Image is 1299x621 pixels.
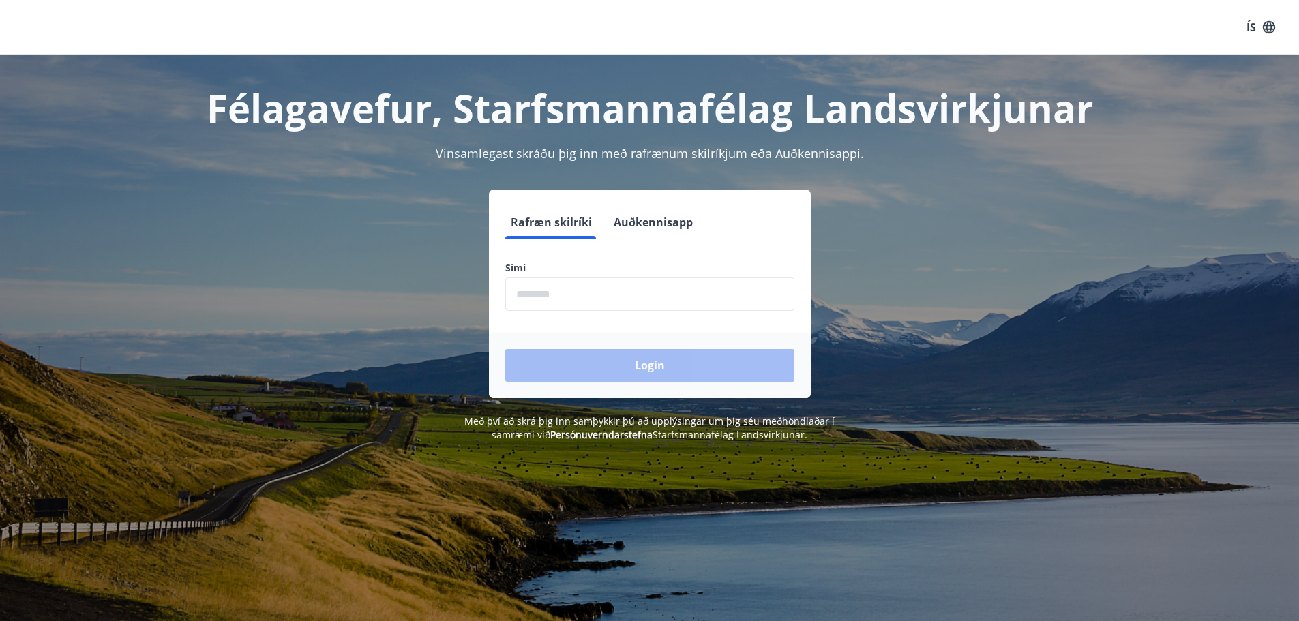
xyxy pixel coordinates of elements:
button: Rafræn skilríki [505,206,597,239]
span: Með því að skrá þig inn samþykkir þú að upplýsingar um þig séu meðhöndlaðar í samræmi við Starfsm... [464,414,835,441]
button: Auðkennisapp [608,206,698,239]
h1: Félagavefur, Starfsmannafélag Landsvirkjunar [175,82,1124,134]
span: Vinsamlegast skráðu þig inn með rafrænum skilríkjum eða Auðkennisappi. [436,145,864,162]
button: ÍS [1239,15,1283,40]
label: Sími [505,261,794,275]
a: Persónuverndarstefna [550,428,653,441]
